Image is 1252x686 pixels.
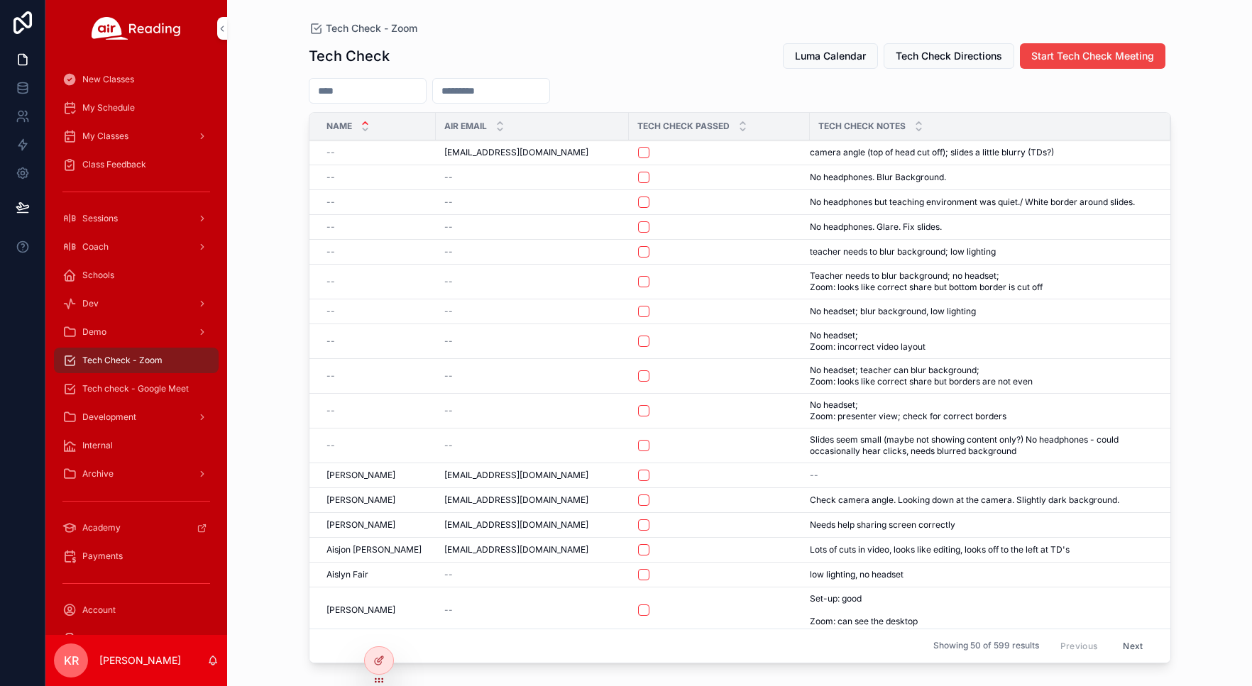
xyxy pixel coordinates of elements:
span: -- [444,197,453,208]
a: teacher needs to blur background; low lighting [810,246,1153,258]
span: -- [326,405,335,416]
span: -- [444,306,453,317]
div: scrollable content [45,57,227,635]
span: Academy [82,522,121,533]
span: -- [326,172,335,183]
span: Tech check - Google Meet [82,383,189,394]
span: -- [326,221,335,233]
a: New Classes [54,67,219,92]
a: My Classes [54,123,219,149]
button: Start Tech Check Meeting [1020,43,1165,69]
span: Aisjon [PERSON_NAME] [326,544,422,555]
a: -- [444,604,620,616]
a: -- [326,197,427,208]
button: Tech Check Directions [884,43,1014,69]
span: -- [444,246,453,258]
span: Check camera angle. Looking down at the camera. Slightly dark background. [810,494,1119,506]
span: Payments [82,551,123,562]
span: -- [326,306,335,317]
span: [PERSON_NAME] [326,470,395,481]
a: Teacher needs to blur background; no headset; Zoom: looks like correct share but bottom border is... [810,270,1153,293]
span: No headphones. Glare. Fix slides. [810,221,942,233]
span: Internal [82,440,113,451]
h1: Tech Check [309,46,390,66]
a: -- [444,405,620,416]
a: Tech check - Google Meet [54,376,219,402]
span: [PERSON_NAME] [326,604,395,616]
span: Needs help sharing screen correctly [810,519,955,531]
button: Luma Calendar [783,43,878,69]
span: -- [444,221,453,233]
a: Class Feedback [54,152,219,177]
span: camera angle (top of head cut off); slides a little blurry (TDs?) [810,147,1054,158]
a: camera angle (top of head cut off); slides a little blurry (TDs?) [810,147,1153,158]
a: Lots of cuts in video, looks like editing, looks off to the left at TD's [810,544,1153,555]
span: -- [444,405,453,416]
span: [EMAIL_ADDRESS][DOMAIN_NAME] [444,544,588,555]
span: Development [82,411,136,423]
span: Tech Check Directions [896,49,1002,63]
button: Next [1113,635,1153,657]
img: App logo [92,17,181,40]
p: [PERSON_NAME] [99,653,181,668]
a: -- [444,370,620,382]
span: -- [444,336,453,347]
span: -- [444,604,453,616]
span: Substitute Applications [82,633,174,644]
a: Coach [54,234,219,260]
span: [EMAIL_ADDRESS][DOMAIN_NAME] [444,470,588,481]
span: -- [326,336,335,347]
span: -- [326,276,335,287]
a: -- [326,221,427,233]
a: -- [326,306,427,317]
span: Tech Check Passed [637,121,730,132]
span: Sessions [82,213,118,224]
span: Lots of cuts in video, looks like editing, looks off to the left at TD's [810,544,1070,555]
a: [PERSON_NAME] [326,470,427,481]
span: -- [326,370,335,382]
a: Payments [54,543,219,569]
a: -- [326,276,427,287]
a: -- [444,246,620,258]
a: Tech Check - Zoom [54,348,219,373]
a: My Schedule [54,95,219,121]
a: Internal [54,433,219,458]
span: -- [444,172,453,183]
a: low lighting, no headset [810,569,1153,580]
span: Schools [82,270,114,281]
a: -- [444,440,620,451]
span: Name [326,121,352,132]
a: Substitute Applications [54,626,219,651]
span: No headphones. Blur Background. [810,172,946,183]
span: -- [444,370,453,382]
span: Set-up: good Zoom: can see the desktop [810,593,972,627]
a: Dev [54,291,219,316]
span: KR [64,652,79,669]
span: Coach [82,241,109,253]
span: -- [326,246,335,258]
a: Archive [54,461,219,487]
span: -- [326,197,335,208]
span: No headset; Zoom: incorrect video layout [810,330,976,353]
a: -- [326,336,427,347]
a: Development [54,404,219,430]
a: [PERSON_NAME] [326,519,427,531]
a: -- [444,306,620,317]
span: Class Feedback [82,159,146,170]
a: Slides seem small (maybe not showing content only?) No headphones - could occasionally hear click... [810,434,1153,457]
a: [EMAIL_ADDRESS][DOMAIN_NAME] [444,494,620,506]
a: No headphones but teaching environment was quiet./ White border around slides. [810,197,1153,208]
span: My Classes [82,131,128,142]
a: -- [810,470,1153,481]
a: -- [326,147,427,158]
span: Showing 50 of 599 results [933,641,1039,652]
a: -- [444,172,620,183]
span: Tech Check - Zoom [82,355,163,366]
span: [EMAIL_ADDRESS][DOMAIN_NAME] [444,494,588,506]
a: Demo [54,319,219,345]
a: -- [326,405,427,416]
a: No headset; Zoom: presenter view; check for correct borders [810,399,1153,422]
span: [PERSON_NAME] [326,519,395,531]
span: -- [444,569,453,580]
